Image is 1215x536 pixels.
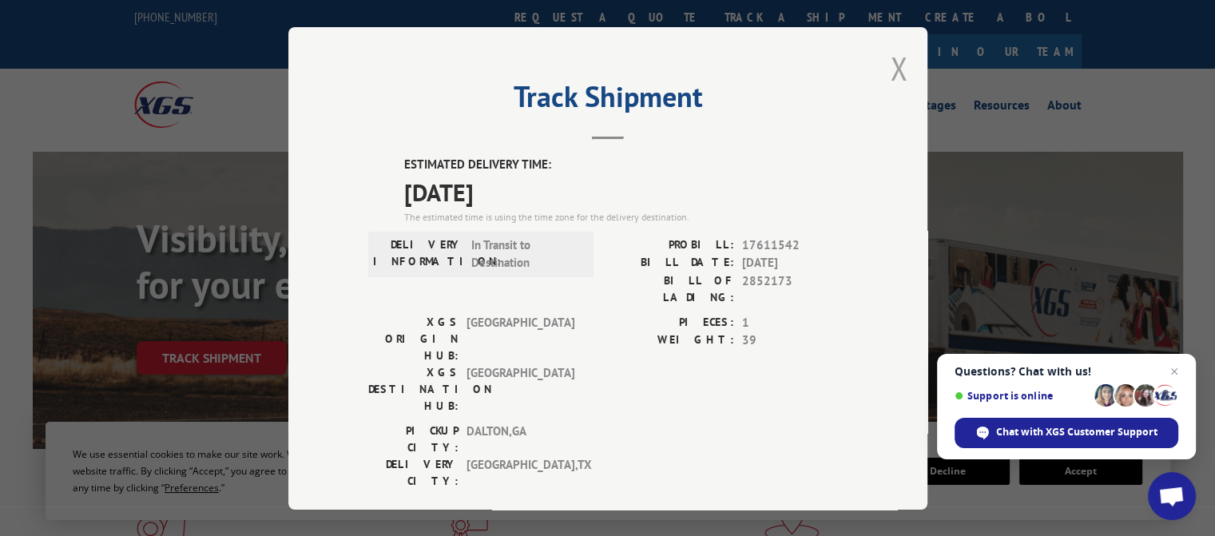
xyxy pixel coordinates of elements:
[1148,472,1196,520] div: Open chat
[467,455,574,489] span: [GEOGRAPHIC_DATA] , TX
[368,363,459,414] label: XGS DESTINATION HUB:
[955,418,1178,448] div: Chat with XGS Customer Support
[955,365,1178,378] span: Questions? Chat with us!
[471,236,579,272] span: In Transit to Destination
[467,363,574,414] span: [GEOGRAPHIC_DATA]
[608,313,734,332] label: PIECES:
[368,85,848,116] h2: Track Shipment
[996,425,1157,439] span: Chat with XGS Customer Support
[373,236,463,272] label: DELIVERY INFORMATION:
[742,254,848,272] span: [DATE]
[742,313,848,332] span: 1
[467,422,574,455] span: DALTON , GA
[608,236,734,254] label: PROBILL:
[955,390,1089,402] span: Support is online
[467,313,574,363] span: [GEOGRAPHIC_DATA]
[368,422,459,455] label: PICKUP CITY:
[404,173,848,209] span: [DATE]
[608,272,734,305] label: BILL OF LADING:
[404,209,848,224] div: The estimated time is using the time zone for the delivery destination.
[368,313,459,363] label: XGS ORIGIN HUB:
[742,332,848,350] span: 39
[890,47,907,89] button: Close modal
[608,332,734,350] label: WEIGHT:
[608,254,734,272] label: BILL DATE:
[368,455,459,489] label: DELIVERY CITY:
[742,272,848,305] span: 2852173
[404,156,848,174] label: ESTIMATED DELIVERY TIME:
[742,236,848,254] span: 17611542
[1165,362,1184,381] span: Close chat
